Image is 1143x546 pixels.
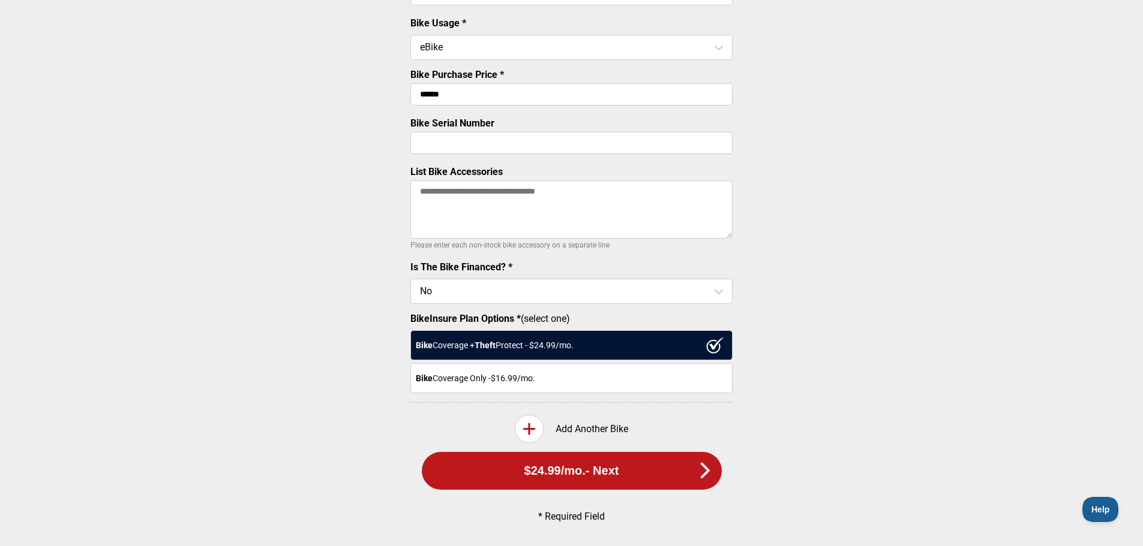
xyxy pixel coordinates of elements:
iframe: Toggle Customer Support [1082,497,1119,522]
label: Bike Serial Number [410,117,494,129]
label: Is The Bike Financed? * [410,261,512,273]
label: Bike Usage * [410,17,466,29]
div: Coverage Only - $16.99 /mo. [410,363,733,393]
span: /mo. [561,464,586,478]
p: Please enter each non-stock bike accessory on a separate line [410,238,733,252]
strong: Theft [475,340,496,350]
div: Add Another Bike [410,415,733,443]
img: ux1sgP1Haf775SAghJI38DyDlYP+32lKFAAAAAElFTkSuQmCC [706,337,724,354]
strong: Bike [416,373,433,383]
label: List Bike Accessories [410,166,503,177]
div: Coverage + Protect - $ 24.99 /mo. [410,330,733,360]
label: Bike Purchase Price * [410,69,504,80]
strong: Bike [416,340,433,350]
p: * Required Field [431,511,713,522]
label: (select one) [410,313,733,324]
strong: BikeInsure Plan Options * [410,313,521,324]
button: $24.99/mo.- Next [422,452,722,490]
